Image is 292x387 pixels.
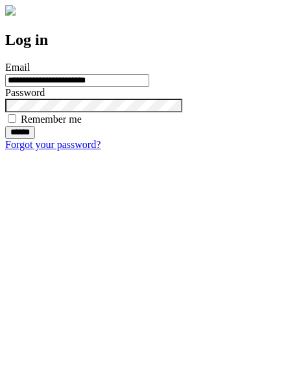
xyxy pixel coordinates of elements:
a: Forgot your password? [5,139,101,150]
label: Remember me [21,114,82,125]
label: Password [5,87,45,98]
h2: Log in [5,31,287,49]
img: logo-4e3dc11c47720685a147b03b5a06dd966a58ff35d612b21f08c02c0306f2b779.png [5,5,16,16]
label: Email [5,62,30,73]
